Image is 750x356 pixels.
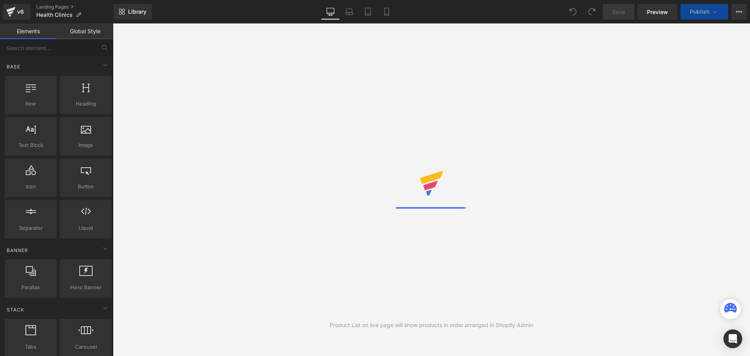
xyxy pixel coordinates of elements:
div: Product List on live page will show products in order arranged in Shopify Admin [330,321,533,329]
span: Publish [690,9,709,15]
span: Preview [647,8,668,16]
a: v6 [3,4,30,20]
a: Landing Pages [36,4,113,10]
button: Redo [584,4,600,20]
div: v6 [16,7,25,17]
span: Text Block [7,141,54,149]
div: Open Intercom Messenger [723,329,742,348]
span: Button [62,182,109,191]
a: New Library [113,4,152,20]
button: More [731,4,747,20]
span: Base [6,63,21,70]
span: Library [128,8,146,15]
a: Tablet [359,4,377,20]
a: Laptop [340,4,359,20]
span: Image [62,141,109,149]
button: Publish [680,4,728,20]
span: Tabs [7,343,54,351]
span: Stack [6,306,25,313]
a: Global Style [57,23,113,39]
a: Desktop [321,4,340,20]
span: Hero Banner [62,283,109,292]
span: Carousel [62,343,109,351]
span: Parallax [7,283,54,292]
span: Liquid [62,224,109,232]
span: Separator [7,224,54,232]
a: Preview [637,4,677,20]
span: Row [7,100,54,108]
span: Save [612,8,625,16]
span: Icon [7,182,54,191]
span: Banner [6,247,29,254]
span: Heading [62,100,109,108]
a: Mobile [377,4,396,20]
button: Undo [565,4,581,20]
span: Health Clinics [36,12,73,18]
